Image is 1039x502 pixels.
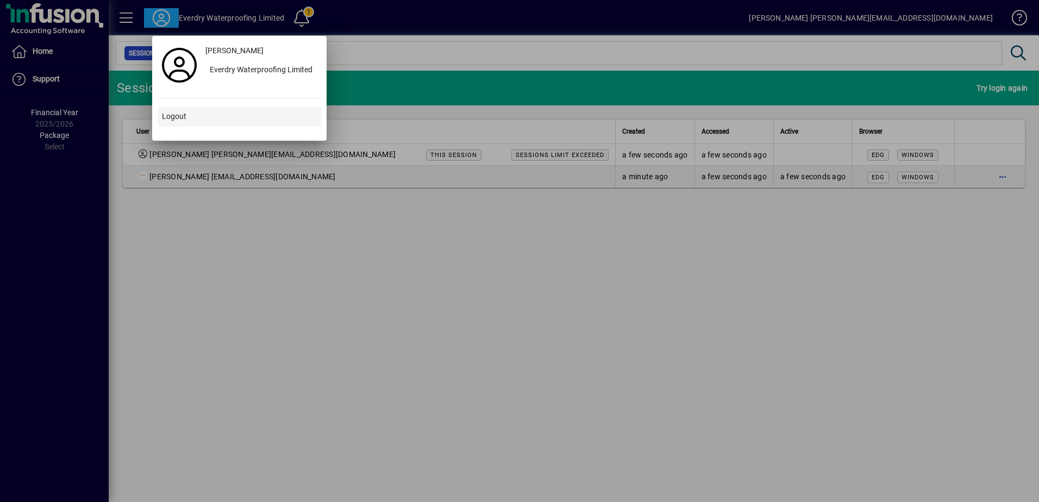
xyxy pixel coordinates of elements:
a: [PERSON_NAME] [201,41,321,61]
button: Logout [158,107,321,127]
a: Profile [158,55,201,75]
span: Logout [162,111,186,122]
span: [PERSON_NAME] [205,45,264,57]
button: Everdry Waterproofing Limited [201,61,321,80]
